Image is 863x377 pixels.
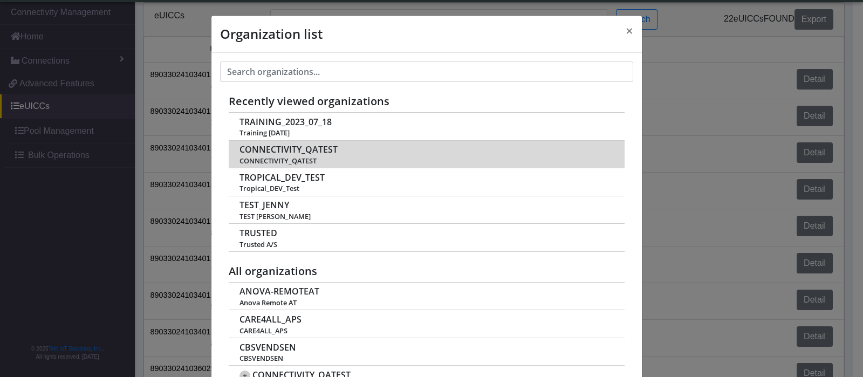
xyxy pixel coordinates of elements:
span: CARE4ALL_APS [239,327,613,335]
span: CARE4ALL_APS [239,314,302,325]
span: TRAINING_2023_07_18 [239,117,332,127]
span: Anova Remote AT [239,299,613,307]
span: CBSVENDSEN [239,354,613,362]
input: Search organizations... [220,61,633,82]
span: CONNECTIVITY_QATEST [239,157,613,165]
span: TEST [PERSON_NAME] [239,213,613,221]
h5: Recently viewed organizations [229,95,625,108]
span: × [626,22,633,39]
span: TEST_JENNY [239,200,289,210]
span: ANOVA-REMOTEAT [239,286,319,297]
span: TRUSTED [239,228,277,238]
h5: All organizations [229,265,625,278]
span: Training [DATE] [239,129,613,137]
span: TROPICAL_DEV_TEST [239,173,325,183]
span: Tropical_DEV_Test [239,184,613,193]
span: CONNECTIVITY_QATEST [239,145,338,155]
span: CBSVENDSEN [239,342,296,353]
h4: Organization list [220,24,323,44]
span: Trusted A/S [239,241,613,249]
